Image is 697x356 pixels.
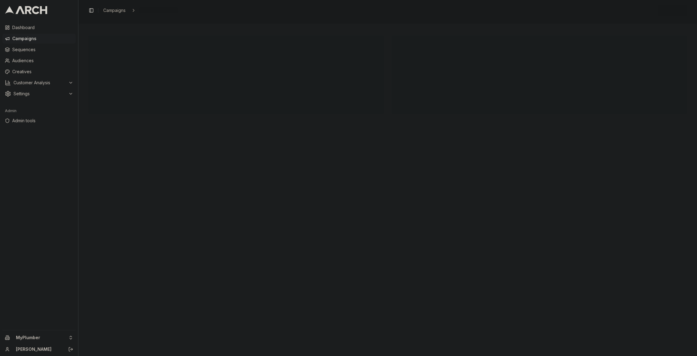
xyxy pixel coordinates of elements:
[2,89,76,99] button: Settings
[101,6,178,15] nav: breadcrumb
[12,118,73,124] span: Admin tools
[2,78,76,88] button: Customer Analysis
[16,335,66,340] span: MyPlumber
[13,91,66,97] span: Settings
[101,6,128,15] a: Campaigns
[66,345,75,354] button: Log out
[2,106,76,116] div: Admin
[2,67,76,77] a: Creatives
[16,346,62,352] a: [PERSON_NAME]
[2,56,76,66] a: Audiences
[2,333,76,343] button: MyPlumber
[2,116,76,126] a: Admin tools
[12,58,73,64] span: Audiences
[103,7,126,13] span: Campaigns
[13,80,66,86] span: Customer Analysis
[12,69,73,75] span: Creatives
[12,47,73,53] span: Sequences
[12,25,73,31] span: Dashboard
[2,45,76,55] a: Sequences
[2,23,76,32] a: Dashboard
[12,36,73,42] span: Campaigns
[2,34,76,44] a: Campaigns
